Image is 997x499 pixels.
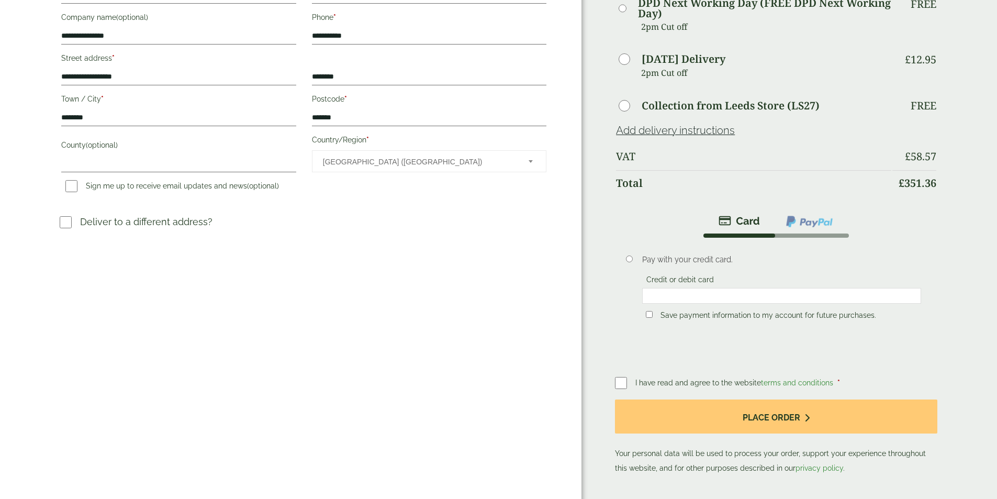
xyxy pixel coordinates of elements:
img: stripe.png [719,215,760,227]
p: Pay with your credit card. [642,254,921,265]
span: £ [905,52,911,66]
a: terms and conditions [761,379,833,387]
p: Deliver to a different address? [80,215,212,229]
label: Credit or debit card [642,275,718,287]
span: (optional) [86,141,118,149]
span: (optional) [116,13,148,21]
abbr: required [101,95,104,103]
span: £ [899,176,904,190]
a: privacy policy [796,464,843,472]
th: VAT [616,144,891,169]
abbr: required [366,136,369,144]
label: Save payment information to my account for future purchases. [656,311,880,323]
span: I have read and agree to the website [635,379,835,387]
img: ppcp-gateway.png [785,215,834,228]
label: [DATE] Delivery [642,54,725,64]
bdi: 58.57 [905,149,936,163]
span: (optional) [247,182,279,190]
span: £ [905,149,911,163]
label: Town / City [61,92,296,109]
abbr: required [112,54,115,62]
abbr: required [333,13,336,21]
iframe: Secure card payment input frame [645,291,918,301]
label: Sign me up to receive email updates and news [61,182,283,193]
label: Company name [61,10,296,28]
input: Sign me up to receive email updates and news(optional) [65,180,77,192]
span: United Kingdom (UK) [323,151,514,173]
bdi: 12.95 [905,52,936,66]
p: 2pm Cut off [641,19,891,35]
label: Collection from Leeds Store (LS27) [642,101,820,111]
p: Free [911,99,936,112]
label: County [61,138,296,156]
p: 2pm Cut off [641,65,891,81]
bdi: 351.36 [899,176,936,190]
label: Phone [312,10,546,28]
label: Country/Region [312,132,546,150]
p: Your personal data will be used to process your order, support your experience throughout this we... [615,400,937,475]
label: Street address [61,51,296,69]
span: Country/Region [312,150,546,172]
a: Add delivery instructions [616,124,735,137]
abbr: required [344,95,347,103]
button: Place order [615,400,937,434]
abbr: required [837,379,840,387]
label: Postcode [312,92,546,109]
th: Total [616,170,891,196]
